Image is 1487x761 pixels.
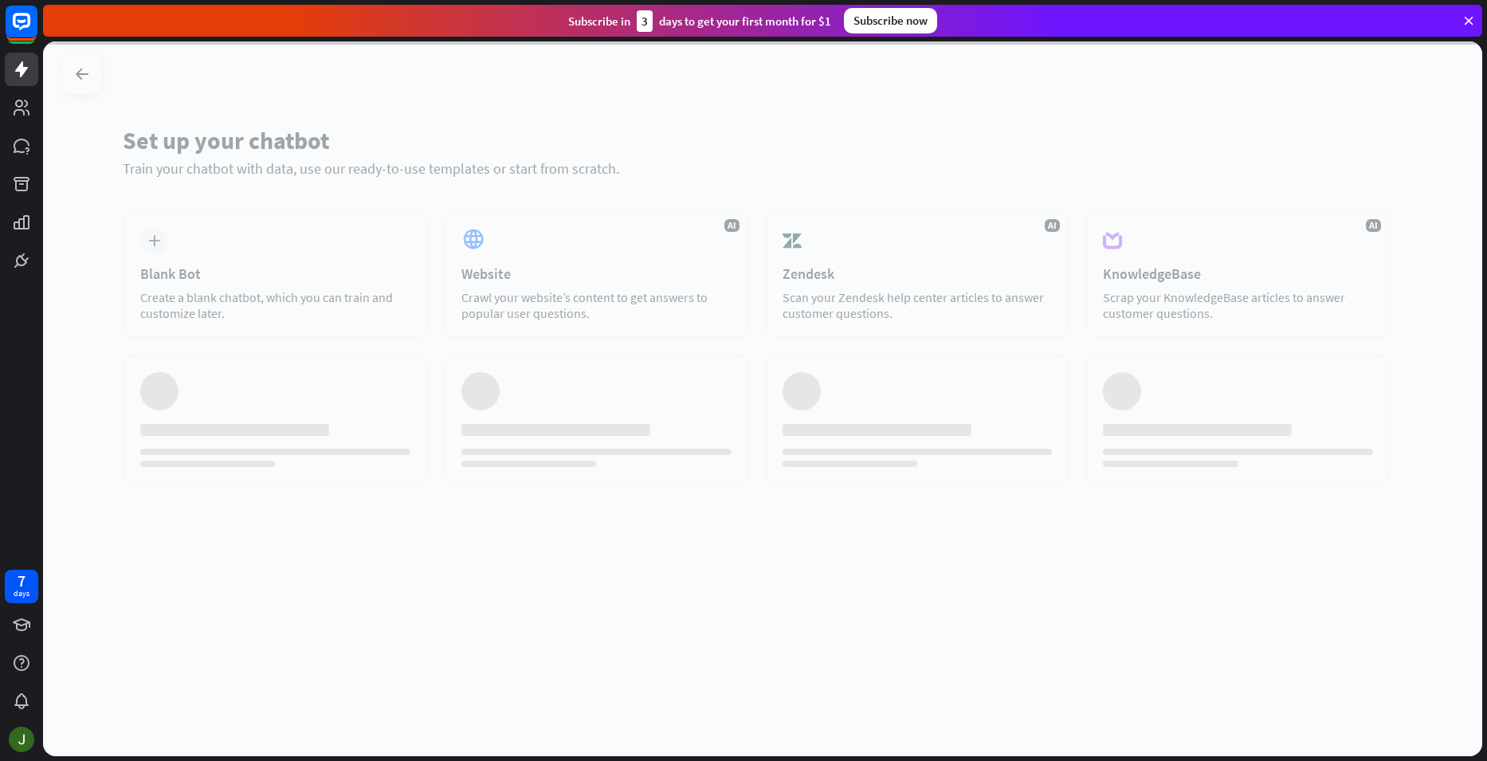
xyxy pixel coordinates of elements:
[18,574,26,588] div: 7
[5,570,38,603] a: 7 days
[568,10,831,32] div: Subscribe in days to get your first month for $1
[844,8,937,33] div: Subscribe now
[637,10,653,32] div: 3
[14,588,29,599] div: days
